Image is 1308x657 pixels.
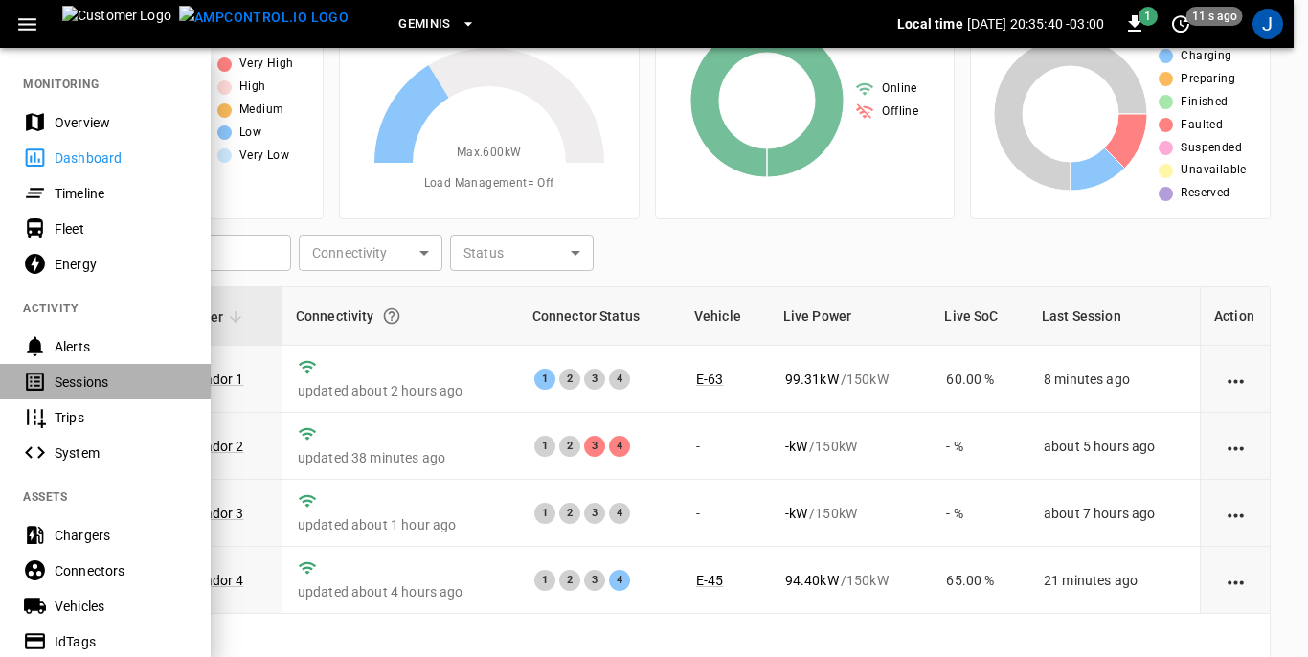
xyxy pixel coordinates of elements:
p: [DATE] 20:35:40 -03:00 [967,14,1104,34]
button: set refresh interval [1165,9,1196,39]
div: Dashboard [55,148,188,168]
img: Customer Logo [62,6,171,42]
div: Fleet [55,219,188,238]
div: profile-icon [1252,9,1283,39]
div: Trips [55,408,188,427]
div: Sessions [55,373,188,392]
span: 11 s ago [1186,7,1243,26]
span: Geminis [398,13,451,35]
div: Chargers [55,526,188,545]
p: Local time [897,14,963,34]
div: Vehicles [55,597,188,616]
div: Energy [55,255,188,274]
div: Alerts [55,337,188,356]
img: ampcontrol.io logo [179,6,349,30]
div: System [55,443,188,463]
div: Timeline [55,184,188,203]
div: IdTags [55,632,188,651]
div: Connectors [55,561,188,580]
div: Overview [55,113,188,132]
span: 1 [1139,7,1158,26]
